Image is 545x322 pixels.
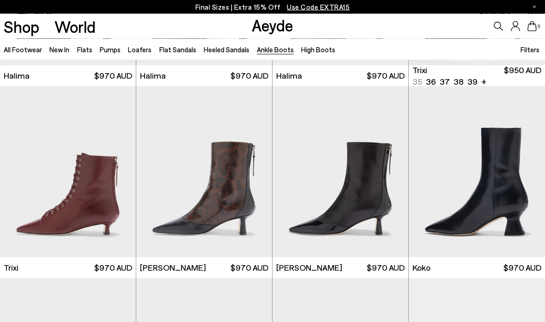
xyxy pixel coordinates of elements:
[140,70,166,82] span: Halima
[409,66,545,87] a: Trixi 35 36 37 38 39 + $950 AUD
[136,66,272,87] a: Halima $970 AUD
[4,45,42,54] a: All Footwear
[527,21,537,31] a: 0
[4,70,30,82] span: Halima
[504,65,541,88] span: $950 AUD
[159,45,196,54] a: Flat Sandals
[4,19,39,35] a: Shop
[287,3,350,11] span: Navigate to /collections/ss25-final-sizes
[367,70,405,82] span: $970 AUD
[409,87,545,258] img: Koko Regal Heel Boots
[230,70,268,82] span: $970 AUD
[272,258,408,279] a: [PERSON_NAME] $970 AUD
[412,262,430,274] span: Koko
[301,45,335,54] a: High Boots
[94,262,132,274] span: $970 AUD
[426,76,436,88] li: 36
[77,45,92,54] a: Flats
[367,262,405,274] span: $970 AUD
[94,70,132,82] span: $970 AUD
[257,45,294,54] a: Ankle Boots
[440,76,450,88] li: 37
[412,65,427,76] span: Trixi
[4,262,18,274] span: Trixi
[276,70,302,82] span: Halima
[467,76,478,88] li: 39
[140,262,206,274] span: [PERSON_NAME]
[128,45,151,54] a: Loafers
[409,258,545,279] a: Koko $970 AUD
[521,45,539,54] span: Filters
[481,75,486,88] li: +
[100,45,121,54] a: Pumps
[503,262,541,274] span: $970 AUD
[272,66,408,87] a: Halima $970 AUD
[537,24,541,29] span: 0
[204,45,249,54] a: Heeled Sandals
[276,262,342,274] span: [PERSON_NAME]
[195,1,350,13] p: Final Sizes | Extra 15% Off
[49,45,69,54] a: New In
[136,258,272,279] a: [PERSON_NAME] $970 AUD
[272,87,408,258] img: Sila Dual-Toned Boots
[252,15,293,35] a: Aeyde
[230,262,268,274] span: $970 AUD
[136,87,272,258] img: Sila Dual-Toned Boots
[412,76,475,88] ul: variant
[54,19,96,35] a: World
[454,76,464,88] li: 38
